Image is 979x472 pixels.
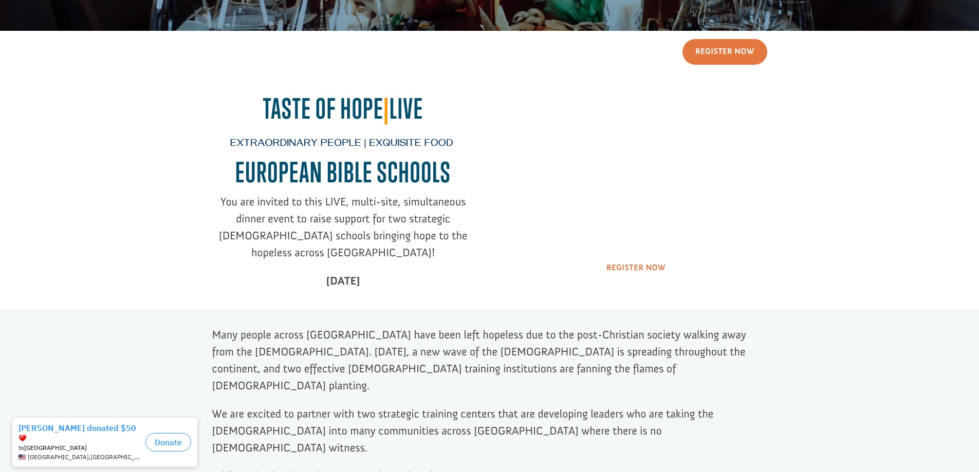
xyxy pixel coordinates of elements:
[145,21,191,39] button: Donate
[505,92,767,239] iframe: Taste of Hope European Bible Schools - Sizzle Invite Video
[19,41,26,48] img: US.png
[383,92,389,125] span: |
[24,31,87,39] strong: [GEOGRAPHIC_DATA]
[19,22,27,30] img: emoji heart
[19,32,141,39] div: to
[19,10,141,31] div: [PERSON_NAME] donated $50
[594,255,678,281] a: Register Now
[326,274,360,288] strong: [DATE]
[230,138,453,151] span: Extraordinary People | Exquisite Food
[682,39,767,65] a: Register Now
[28,41,141,48] span: [GEOGRAPHIC_DATA] , [GEOGRAPHIC_DATA]
[212,328,746,392] span: Many people across [GEOGRAPHIC_DATA] have been left hopeless due to the post-Christian society wa...
[212,92,474,130] h2: Taste of Hope Live
[212,156,474,194] h2: EUROPEAN BIBLE SCHOOL
[212,407,714,455] span: We are excited to partner with two strategic training centers that are developing leaders who are...
[219,195,468,259] span: You are invited to this LIVE, multi-site, simultaneous dinner event to raise support for two stra...
[440,156,451,188] span: S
